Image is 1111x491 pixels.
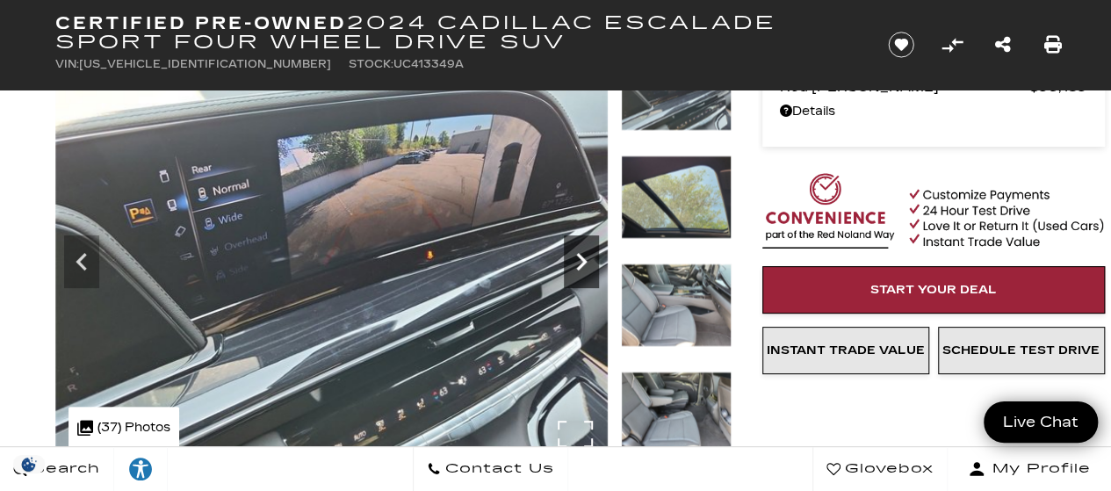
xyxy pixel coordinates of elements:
[780,99,1087,124] a: Details
[393,58,464,70] span: UC413349A
[840,457,934,481] span: Glovebox
[441,457,554,481] span: Contact Us
[621,155,732,239] img: Certified Used 2024 Argent Silver Metallic Cadillac Sport image 21
[984,401,1098,443] a: Live Chat
[55,58,79,70] span: VIN:
[114,456,167,482] div: Explore your accessibility options
[55,13,859,52] h1: 2024 Cadillac Escalade Sport Four Wheel Drive SUV
[79,58,331,70] span: [US_VEHICLE_IDENTIFICATION_NUMBER]
[870,283,997,297] span: Start Your Deal
[564,235,599,288] div: Next
[948,447,1111,491] button: Open user profile menu
[413,447,568,491] a: Contact Us
[114,447,168,491] a: Explore your accessibility options
[767,343,925,357] span: Instant Trade Value
[55,12,348,33] strong: Certified Pre-Owned
[939,32,965,58] button: Compare Vehicle
[55,47,608,462] img: Certified Used 2024 Argent Silver Metallic Cadillac Sport image 20
[994,32,1010,57] a: Share this Certified Pre-Owned 2024 Cadillac Escalade Sport Four Wheel Drive SUV
[621,372,732,455] img: Certified Used 2024 Argent Silver Metallic Cadillac Sport image 23
[882,31,920,59] button: Save vehicle
[349,58,393,70] span: Stock:
[812,447,948,491] a: Glovebox
[64,235,99,288] div: Previous
[942,343,1100,357] span: Schedule Test Drive
[621,264,732,347] img: Certified Used 2024 Argent Silver Metallic Cadillac Sport image 22
[1044,32,1062,57] a: Print this Certified Pre-Owned 2024 Cadillac Escalade Sport Four Wheel Drive SUV
[9,455,49,473] section: Click to Open Cookie Consent Modal
[762,327,929,374] a: Instant Trade Value
[762,266,1105,314] a: Start Your Deal
[994,412,1087,432] span: Live Chat
[27,457,100,481] span: Search
[938,327,1105,374] a: Schedule Test Drive
[9,455,49,473] img: Opt-Out Icon
[985,457,1091,481] span: My Profile
[69,407,179,449] div: (37) Photos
